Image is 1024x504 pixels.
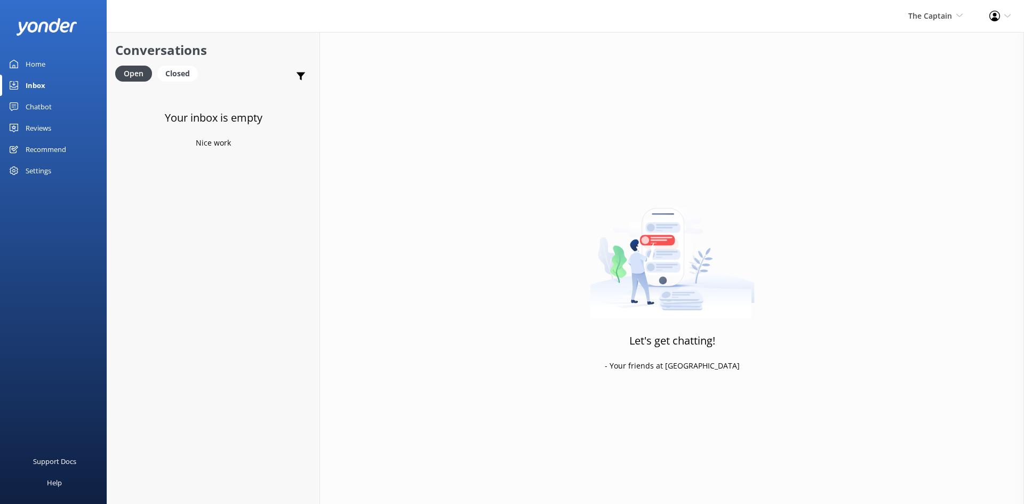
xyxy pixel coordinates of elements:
[605,360,740,372] p: - Your friends at [GEOGRAPHIC_DATA]
[590,186,755,319] img: artwork of a man stealing a conversation from at giant smartphone
[26,96,52,117] div: Chatbot
[115,40,311,60] h2: Conversations
[157,66,198,82] div: Closed
[26,53,45,75] div: Home
[47,472,62,493] div: Help
[908,11,952,21] span: The Captain
[16,18,77,36] img: yonder-white-logo.png
[26,117,51,139] div: Reviews
[26,139,66,160] div: Recommend
[629,332,715,349] h3: Let's get chatting!
[115,67,157,79] a: Open
[196,137,231,149] p: Nice work
[165,109,262,126] h3: Your inbox is empty
[26,75,45,96] div: Inbox
[157,67,203,79] a: Closed
[33,451,76,472] div: Support Docs
[115,66,152,82] div: Open
[26,160,51,181] div: Settings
